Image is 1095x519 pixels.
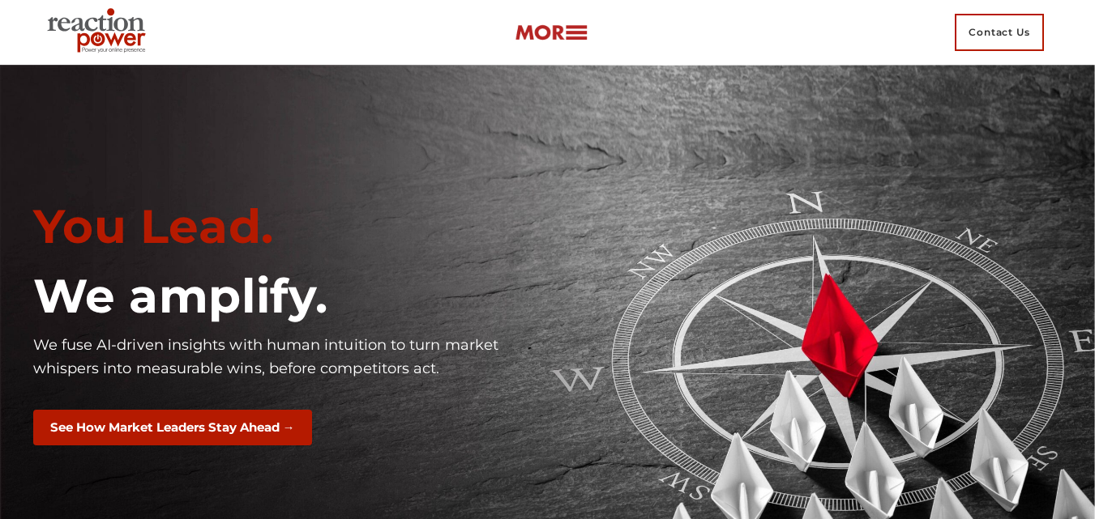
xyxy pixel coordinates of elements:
[955,14,1044,51] span: Contact Us
[515,23,588,42] img: more-btn.png
[33,418,312,436] a: See How Market Leaders Stay Ahead →
[33,334,536,381] p: We fuse AI-driven insights with human intuition to turn market whispers into measurable wins, bef...
[33,198,274,255] span: You Lead.
[33,410,312,446] button: See How Market Leaders Stay Ahead →
[33,268,536,325] h1: We amplify.
[41,3,158,62] img: Executive Branding | Personal Branding Agency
